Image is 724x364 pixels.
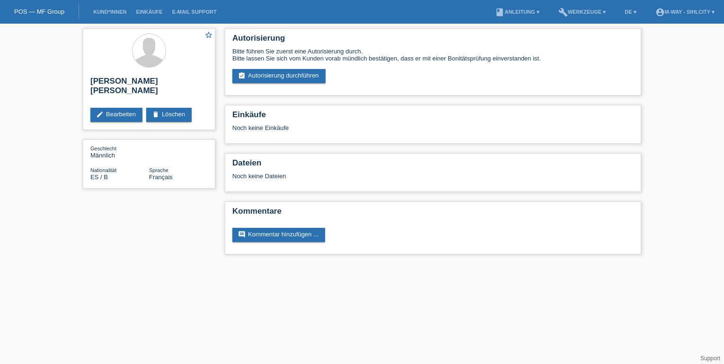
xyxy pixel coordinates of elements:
[232,110,634,124] h2: Einkäufe
[232,124,634,139] div: Noch keine Einkäufe
[232,158,634,173] h2: Dateien
[90,145,149,159] div: Männlich
[558,8,568,17] i: build
[238,72,246,79] i: assignment_turned_in
[146,108,192,122] a: deleteLöschen
[88,9,131,15] a: Kund*innen
[152,111,159,118] i: delete
[204,31,213,39] i: star_border
[232,173,521,180] div: Noch keine Dateien
[90,146,116,151] span: Geschlecht
[232,48,634,62] div: Bitte führen Sie zuerst eine Autorisierung durch. Bitte lassen Sie sich vom Kunden vorab mündlich...
[204,31,213,41] a: star_border
[495,8,504,17] i: book
[232,34,634,48] h2: Autorisierung
[14,8,64,15] a: POS — MF Group
[655,8,665,17] i: account_circle
[131,9,167,15] a: Einkäufe
[90,108,142,122] a: editBearbeiten
[96,111,104,118] i: edit
[232,207,634,221] h2: Kommentare
[700,355,720,362] a: Support
[232,228,325,242] a: commentKommentar hinzufügen ...
[90,77,208,100] h2: [PERSON_NAME] [PERSON_NAME]
[149,173,173,181] span: Français
[90,173,108,181] span: Spanien / B / 16.06.2025
[651,9,719,15] a: account_circlem-way - Sihlcity ▾
[90,167,116,173] span: Nationalität
[149,167,168,173] span: Sprache
[620,9,641,15] a: DE ▾
[490,9,544,15] a: bookAnleitung ▾
[554,9,611,15] a: buildWerkzeuge ▾
[168,9,221,15] a: E-Mail Support
[232,69,326,83] a: assignment_turned_inAutorisierung durchführen
[238,231,246,238] i: comment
